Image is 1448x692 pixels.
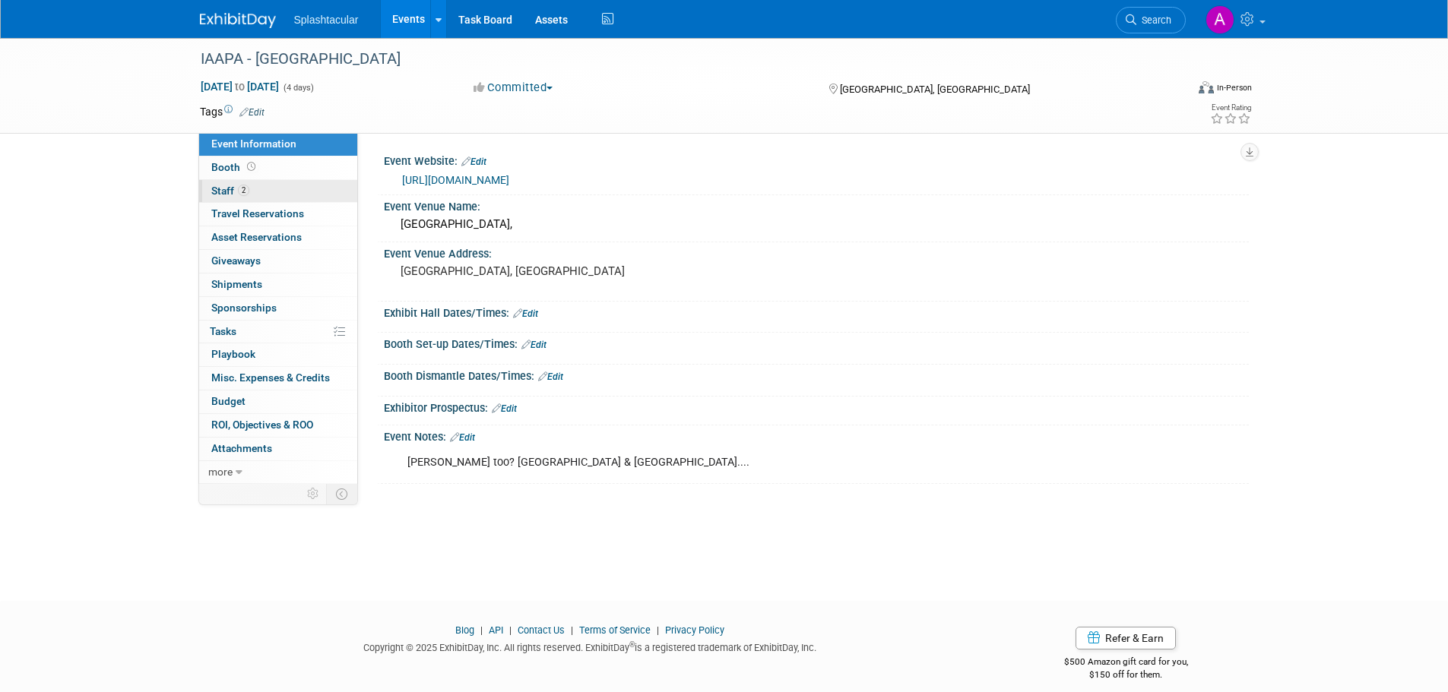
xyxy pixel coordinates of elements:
span: Asset Reservations [211,231,302,243]
span: (4 days) [282,83,314,93]
a: Asset Reservations [199,226,357,249]
div: Copyright © 2025 ExhibitDay, Inc. All rights reserved. ExhibitDay is a registered trademark of Ex... [200,637,981,655]
img: ExhibitDay [200,13,276,28]
a: Event Information [199,133,357,156]
div: Booth Set-up Dates/Times: [384,333,1249,352]
span: Search [1136,14,1171,26]
div: Event Venue Name: [384,195,1249,214]
span: Booth [211,161,258,173]
td: Tags [200,104,265,119]
a: Sponsorships [199,297,357,320]
span: | [505,624,515,636]
div: [GEOGRAPHIC_DATA], [395,213,1237,236]
a: Search [1116,7,1186,33]
a: Privacy Policy [665,624,724,636]
a: Blog [455,624,474,636]
a: Edit [239,107,265,118]
span: Splashtacular [294,14,359,26]
span: 2 [238,185,249,196]
div: [PERSON_NAME] too? [GEOGRAPHIC_DATA] & [GEOGRAPHIC_DATA].... [397,447,1082,478]
pre: [GEOGRAPHIC_DATA], [GEOGRAPHIC_DATA] [401,264,727,278]
span: Tasks [210,325,236,337]
span: Attachments [211,442,272,454]
a: Terms of Service [579,624,651,636]
img: Format-Inperson.png [1199,81,1214,93]
a: Tasks [199,321,357,343]
a: Edit [513,308,538,319]
span: Budget [211,395,246,407]
span: [GEOGRAPHIC_DATA], [GEOGRAPHIC_DATA] [840,84,1030,95]
td: Toggle Event Tabs [326,484,357,504]
span: to [233,81,247,93]
a: ROI, Objectives & ROO [199,414,357,437]
span: Sponsorships [211,302,277,314]
a: Edit [450,432,475,443]
div: Exhibit Hall Dates/Times: [384,302,1249,321]
div: $500 Amazon gift card for you, [1003,646,1249,681]
div: Event Website: [384,150,1249,169]
span: Shipments [211,278,262,290]
a: Staff2 [199,180,357,203]
span: more [208,466,233,478]
span: | [653,624,663,636]
div: Event Format [1096,79,1253,102]
div: $150 off for them. [1003,668,1249,681]
span: Giveaways [211,254,261,267]
a: Edit [521,340,547,350]
a: Edit [538,371,563,382]
span: Staff [211,185,249,197]
div: Event Venue Address: [384,242,1249,261]
a: [URL][DOMAIN_NAME] [402,174,509,186]
div: In-Person [1216,82,1252,93]
a: Attachments [199,438,357,460]
span: ROI, Objectives & ROO [211,419,313,431]
td: Personalize Event Tab Strip [300,484,327,504]
a: Travel Reservations [199,203,357,226]
button: Committed [468,80,559,96]
a: Booth [199,156,357,179]
div: Event Notes: [384,425,1249,445]
div: Event Rating [1210,104,1251,112]
span: | [567,624,577,636]
span: Travel Reservations [211,207,304,220]
span: Booth not reserved yet [244,161,258,172]
img: Alex Weidman [1206,5,1234,34]
a: Playbook [199,343,357,366]
a: Refer & Earn [1076,627,1176,649]
a: Contact Us [518,624,565,636]
a: Edit [461,156,486,167]
div: IAAPA - [GEOGRAPHIC_DATA] [195,46,1163,73]
span: | [477,624,486,636]
a: Edit [492,403,517,414]
a: Giveaways [199,250,357,273]
span: Event Information [211,137,296,150]
div: Booth Dismantle Dates/Times: [384,365,1249,384]
span: [DATE] [DATE] [200,80,280,93]
span: Misc. Expenses & Credits [211,371,330,384]
a: Misc. Expenses & Credits [199,367,357,390]
a: more [199,461,357,484]
sup: ® [629,640,635,649]
a: API [489,624,503,636]
div: Exhibitor Prospectus: [384,397,1249,416]
span: Playbook [211,348,255,360]
a: Budget [199,390,357,413]
a: Shipments [199,273,357,296]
